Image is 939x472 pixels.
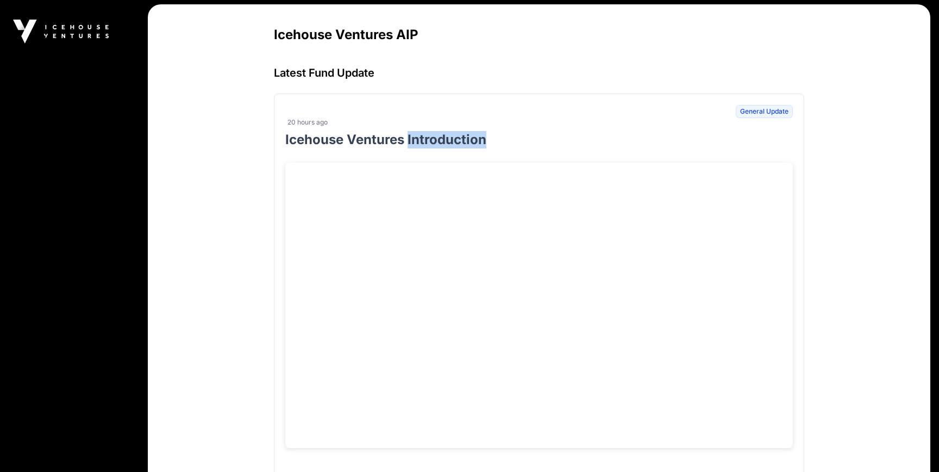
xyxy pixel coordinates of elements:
[885,420,939,472] iframe: Chat Widget
[285,131,793,148] p: Icehouse Ventures Introduction
[274,26,804,44] h2: Icehouse Ventures AIP
[274,65,804,80] h3: Latest Fund Update
[736,105,793,118] span: General Update
[13,20,109,44] img: Icehouse Ventures Logo
[287,118,328,127] span: 20 hours ago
